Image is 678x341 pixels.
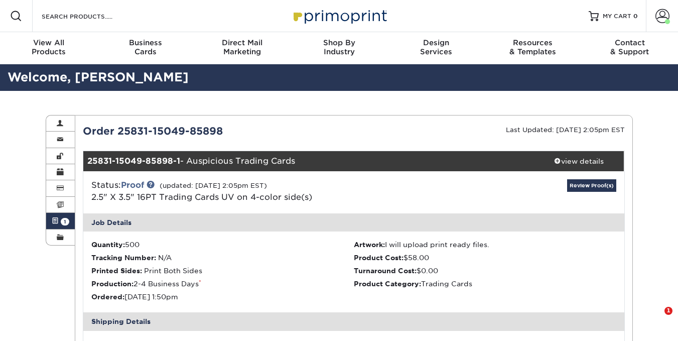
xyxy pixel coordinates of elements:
strong: Turnaround Cost: [354,267,417,275]
a: DesignServices [387,32,484,64]
div: & Templates [484,38,581,56]
a: Shop ByIndustry [291,32,387,64]
iframe: Intercom live chat [644,307,668,331]
div: Job Details [83,213,624,232]
div: & Support [581,38,678,56]
span: Direct Mail [194,38,291,47]
li: [DATE] 1:50pm [91,292,354,302]
div: - Auspicious Trading Cards [83,151,534,171]
strong: Tracking Number: [91,254,156,262]
input: SEARCH PRODUCTS..... [41,10,139,22]
span: 1 [664,307,672,315]
a: Resources& Templates [484,32,581,64]
span: 0 [633,13,638,20]
strong: Production: [91,280,133,288]
a: Contact& Support [581,32,678,64]
li: Trading Cards [354,279,616,289]
span: Shop By [291,38,387,47]
div: Industry [291,38,387,56]
span: N/A [158,254,172,262]
div: view details [534,156,624,166]
small: Last Updated: [DATE] 2:05pm EST [506,126,625,134]
img: Primoprint [289,5,389,27]
a: 1 [46,213,75,229]
span: Resources [484,38,581,47]
div: Services [387,38,484,56]
a: Review Proof(s) [567,179,616,192]
li: $0.00 [354,266,616,276]
a: Proof [121,180,144,190]
span: 1 [61,218,69,225]
span: Print Both Sides [144,267,202,275]
a: view details [534,151,624,171]
li: I will upload print ready files. [354,240,616,250]
div: Marketing [194,38,291,56]
div: Order 25831-15049-85898 [75,124,354,139]
li: $58.00 [354,253,616,263]
strong: Printed Sides: [91,267,142,275]
span: Contact [581,38,678,47]
strong: Artwork: [354,241,385,249]
div: Cards [97,38,194,56]
strong: Ordered: [91,293,124,301]
small: (updated: [DATE] 2:05pm EST) [160,182,267,189]
span: Design [387,38,484,47]
span: MY CART [603,12,631,21]
strong: Product Cost: [354,254,403,262]
strong: Quantity: [91,241,125,249]
li: 2-4 Business Days [91,279,354,289]
span: Business [97,38,194,47]
a: Direct MailMarketing [194,32,291,64]
div: Status: [84,179,444,203]
li: 500 [91,240,354,250]
a: 2.5" X 3.5" 16PT Trading Cards UV on 4-color side(s) [91,192,312,202]
a: BusinessCards [97,32,194,64]
div: Shipping Details [83,312,624,330]
strong: Product Category: [354,280,421,288]
strong: 25831-15049-85898-1 [87,156,180,166]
